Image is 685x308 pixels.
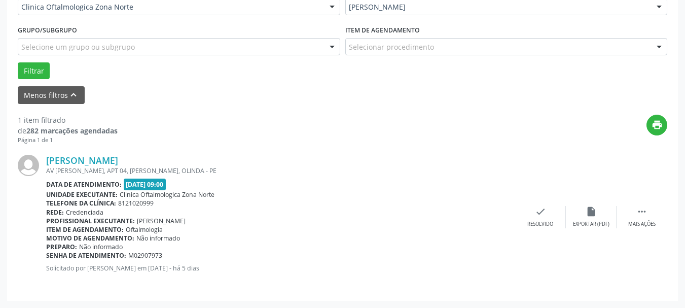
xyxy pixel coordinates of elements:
a: [PERSON_NAME] [46,155,118,166]
span: [PERSON_NAME] [137,217,186,225]
button: print [646,115,667,135]
label: Grupo/Subgrupo [18,22,77,38]
span: Não informado [79,243,123,251]
i: print [652,119,663,130]
div: AV [PERSON_NAME], APT 04, [PERSON_NAME], OLINDA - PE [46,166,515,175]
span: Clinica Oftalmologica Zona Norte [21,2,319,12]
span: M02907973 [128,251,162,260]
span: [PERSON_NAME] [349,2,647,12]
span: Não informado [136,234,180,243]
span: Oftalmologia [126,225,163,234]
button: Filtrar [18,62,50,80]
span: Selecionar procedimento [349,42,434,52]
button: Menos filtroskeyboard_arrow_up [18,86,85,104]
span: Clinica Oftalmologica Zona Norte [120,190,214,199]
b: Unidade executante: [46,190,118,199]
label: Item de agendamento [345,22,420,38]
span: [DATE] 09:00 [124,179,166,190]
div: Página 1 de 1 [18,136,118,145]
b: Senha de atendimento: [46,251,126,260]
b: Data de atendimento: [46,180,122,189]
i: keyboard_arrow_up [68,89,79,100]
i:  [636,206,647,217]
p: Solicitado por [PERSON_NAME] em [DATE] - há 5 dias [46,264,515,272]
span: 8121020999 [118,199,154,208]
div: de [18,125,118,136]
i: insert_drive_file [586,206,597,217]
div: 1 item filtrado [18,115,118,125]
span: Selecione um grupo ou subgrupo [21,42,135,52]
b: Rede: [46,208,64,217]
strong: 282 marcações agendadas [26,126,118,135]
b: Profissional executante: [46,217,135,225]
img: img [18,155,39,176]
b: Preparo: [46,243,77,251]
b: Telefone da clínica: [46,199,116,208]
span: Credenciada [66,208,103,217]
b: Motivo de agendamento: [46,234,134,243]
b: Item de agendamento: [46,225,124,234]
div: Mais ações [628,221,656,228]
div: Resolvido [527,221,553,228]
div: Exportar (PDF) [573,221,609,228]
i: check [535,206,546,217]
